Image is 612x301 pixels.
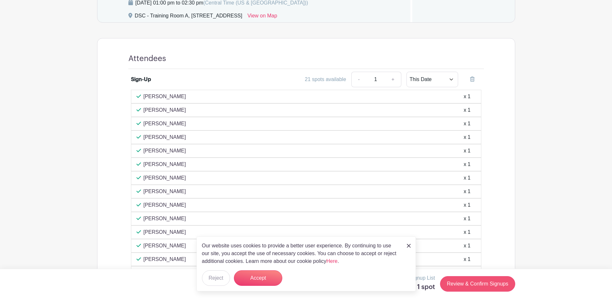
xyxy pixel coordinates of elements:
p: Our website uses cookies to provide a better user experience. By continuing to use our site, you ... [202,242,400,265]
a: + [385,72,401,87]
div: Sign-Up [131,76,151,83]
div: x 1 [464,242,470,250]
img: close_button-5f87c8562297e5c2d7936805f587ecaba9071eb48480494691a3f1689db116b3.svg [407,244,411,248]
div: x 1 [464,93,470,100]
h4: Attendees [128,54,166,63]
p: [PERSON_NAME] [144,215,186,223]
div: x 1 [464,255,470,263]
div: x 1 [464,120,470,128]
a: - [351,72,366,87]
div: x 1 [464,147,470,155]
button: Reject [202,270,230,286]
a: Here [326,258,338,264]
div: x 1 [464,174,470,182]
p: [PERSON_NAME] [144,255,186,263]
p: [PERSON_NAME] [144,201,186,209]
p: [PERSON_NAME] [144,147,186,155]
p: [PERSON_NAME] [144,174,186,182]
div: x 1 [464,228,470,236]
div: x 1 [464,106,470,114]
div: x 1 [464,215,470,223]
p: [PERSON_NAME] [144,106,186,114]
div: x 1 [464,188,470,195]
p: [PERSON_NAME] [144,133,186,141]
a: Review & Confirm Signups [440,276,515,292]
h5: 1 spot [409,283,435,291]
button: Accept [234,270,282,286]
p: [PERSON_NAME] [144,228,186,236]
a: View on Map [247,12,277,22]
div: DSC - Training Room A, [STREET_ADDRESS] [135,12,242,22]
div: x 1 [464,201,470,209]
p: [PERSON_NAME] [144,120,186,128]
p: [PERSON_NAME] [144,188,186,195]
div: 21 spots available [305,76,346,83]
p: [PERSON_NAME] [144,161,186,168]
p: [PERSON_NAME] [144,93,186,100]
div: x 1 [464,161,470,168]
div: x 1 [464,133,470,141]
p: [PERSON_NAME] [144,242,186,250]
p: Signup List [409,274,435,282]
